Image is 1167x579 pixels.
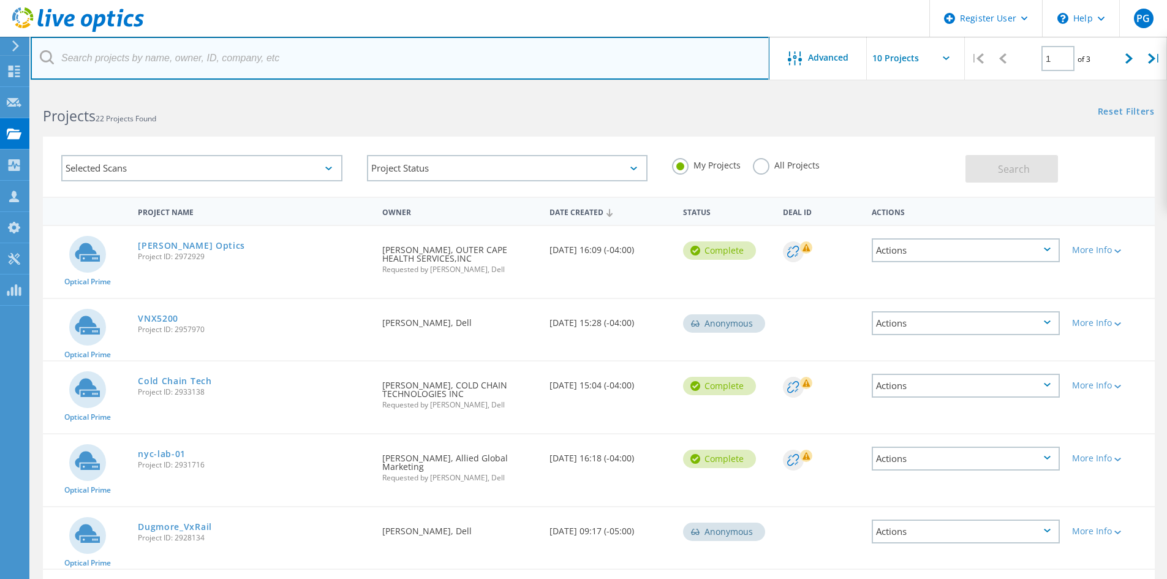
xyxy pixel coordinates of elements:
div: Deal Id [777,200,866,222]
span: Requested by [PERSON_NAME], Dell [382,401,537,409]
div: [PERSON_NAME], COLD CHAIN TECHNOLOGIES INC [376,361,543,421]
div: [PERSON_NAME], Allied Global Marketing [376,434,543,494]
a: Cold Chain Tech [138,377,212,385]
div: Date Created [543,200,677,223]
div: Project Status [367,155,648,181]
span: Optical Prime [64,559,111,567]
div: Complete [683,377,756,395]
span: Project ID: 2957970 [138,326,370,333]
div: [PERSON_NAME], Dell [376,299,543,339]
div: Owner [376,200,543,222]
div: Anonymous [683,314,765,333]
div: | [1142,37,1167,80]
div: [DATE] 16:09 (-04:00) [543,226,677,267]
div: Selected Scans [61,155,342,181]
span: of 3 [1078,54,1090,64]
div: | [965,37,990,80]
span: 22 Projects Found [96,113,156,124]
div: Complete [683,450,756,468]
button: Search [965,155,1058,183]
div: [DATE] 09:17 (-05:00) [543,507,677,548]
span: Project ID: 2928134 [138,534,370,542]
a: [PERSON_NAME] Optics [138,241,245,250]
span: Requested by [PERSON_NAME], Dell [382,266,537,273]
span: Requested by [PERSON_NAME], Dell [382,474,537,482]
span: Search [998,162,1030,176]
a: VNX5200 [138,314,178,323]
div: Status [677,200,777,222]
svg: \n [1057,13,1068,24]
div: More Info [1072,454,1149,463]
span: Optical Prime [64,414,111,421]
div: Actions [866,200,1066,222]
div: [DATE] 15:28 (-04:00) [543,299,677,339]
a: nyc-lab-01 [138,450,186,458]
div: Complete [683,241,756,260]
div: [PERSON_NAME], Dell [376,507,543,548]
a: Dugmore_VxRail [138,523,212,531]
div: Project Name [132,200,376,222]
span: Advanced [808,53,848,62]
div: Anonymous [683,523,765,541]
div: More Info [1072,246,1149,254]
div: Actions [872,238,1060,262]
b: Projects [43,106,96,126]
span: Optical Prime [64,278,111,286]
div: [PERSON_NAME], OUTER CAPE HEALTH SERVICES,INC [376,226,543,286]
div: Actions [872,374,1060,398]
div: Actions [872,311,1060,335]
div: Actions [872,447,1060,471]
input: Search projects by name, owner, ID, company, etc [31,37,769,80]
span: Project ID: 2933138 [138,388,370,396]
div: More Info [1072,527,1149,535]
div: More Info [1072,381,1149,390]
span: Optical Prime [64,486,111,494]
span: PG [1136,13,1150,23]
a: Live Optics Dashboard [12,26,144,34]
a: Reset Filters [1098,107,1155,118]
span: Project ID: 2931716 [138,461,370,469]
span: Optical Prime [64,351,111,358]
label: All Projects [753,158,820,170]
div: [DATE] 15:04 (-04:00) [543,361,677,402]
div: More Info [1072,319,1149,327]
label: My Projects [672,158,741,170]
span: Project ID: 2972929 [138,253,370,260]
div: Actions [872,520,1060,543]
div: [DATE] 16:18 (-04:00) [543,434,677,475]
